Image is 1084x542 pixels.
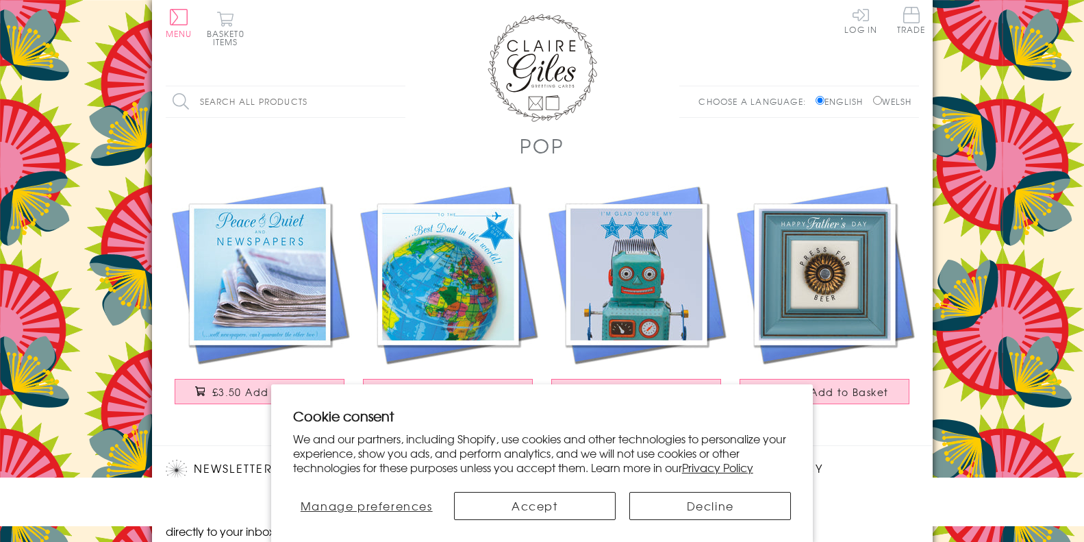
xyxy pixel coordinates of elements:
a: Privacy Policy [682,459,753,476]
a: Log In [844,7,877,34]
h1: POP [520,132,564,160]
a: Trade [897,7,926,36]
h2: Cookie consent [293,406,792,426]
img: Father's Day Card, Newspapers, Peace and Quiet and Newspapers [166,180,354,369]
button: Manage preferences [293,492,440,520]
button: Menu [166,9,192,38]
img: Father's Day Card, Happy Father's Day, Press for Beer [731,180,919,369]
a: Father's Day Card, Happy Father's Day, Press for Beer £3.50 Add to Basket [731,180,919,418]
img: Father's Day Card, Globe, Best Dad in the World [354,180,542,369]
img: Father's Day Card, Robot, I'm Glad You're My Dad [542,180,731,369]
button: £3.50 Add to Basket [363,379,533,404]
button: Basket0 items [207,11,244,46]
span: Menu [166,27,192,40]
p: Choose a language: [698,95,813,108]
input: English [816,96,824,105]
span: Trade [897,7,926,34]
span: 0 items [213,27,244,48]
label: English [816,95,870,108]
input: Welsh [873,96,882,105]
button: £3.50 Add to Basket [740,379,909,404]
a: Father's Day Card, Newspapers, Peace and Quiet and Newspapers £3.50 Add to Basket [166,180,354,418]
img: Claire Giles Greetings Cards [488,14,597,122]
span: £3.50 Add to Basket [212,385,324,399]
p: We and our partners, including Shopify, use cookies and other technologies to personalize your ex... [293,432,792,474]
input: Search all products [166,86,405,117]
button: £3.50 Add to Basket [551,379,721,404]
span: Manage preferences [301,497,433,514]
button: £3.50 Add to Basket [175,379,344,404]
span: £3.50 Add to Basket [777,385,889,399]
input: Search [392,86,405,117]
label: Welsh [873,95,912,108]
button: Decline [629,492,791,520]
a: Father's Day Card, Globe, Best Dad in the World £3.50 Add to Basket [354,180,542,418]
button: Accept [454,492,616,520]
h2: Newsletter [166,460,399,480]
a: Father's Day Card, Robot, I'm Glad You're My Dad £3.50 Add to Basket [542,180,731,418]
